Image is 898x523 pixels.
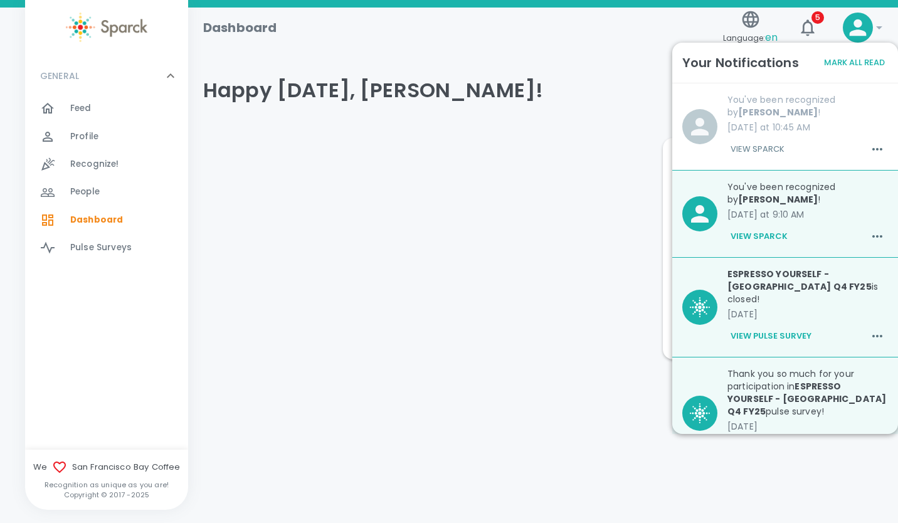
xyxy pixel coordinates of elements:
a: Feed [25,95,188,122]
button: Mark All Read [821,53,888,73]
p: You've been recognized by ! [727,93,888,119]
span: We San Francisco Bay Coffee [25,460,188,475]
p: Thank you so much for your participation in pulse survey! [727,367,888,418]
span: Profile [70,130,98,143]
span: Dashboard [70,214,123,226]
p: [DATE] [727,420,888,433]
a: Recognize! [25,151,188,178]
div: GENERAL [25,95,188,267]
span: Language: [723,29,778,46]
button: View Pulse Survey [727,325,815,347]
p: [DATE] at 9:10 AM [727,208,888,221]
b: [PERSON_NAME] [738,106,818,119]
p: [DATE] at 10:45 AM [727,121,888,134]
span: Recognize! [70,158,119,171]
p: is closed! [727,268,888,305]
button: Language:en [718,6,783,50]
button: 5 [793,13,823,43]
img: BQaiEiBogYIGKEBX0BIgaIGLCniC+Iy7N1stMIOgAAAABJRU5ErkJggg== [690,297,710,317]
span: 5 [811,11,824,24]
b: ESPRESSO YOURSELF - [GEOGRAPHIC_DATA] Q4 FY25 [727,380,886,418]
span: Feed [70,102,92,115]
span: Pulse Surveys [70,241,132,254]
img: BQaiEiBogYIGKEBX0BIgaIGLCniC+Iy7N1stMIOgAAAABJRU5ErkJggg== [690,403,710,423]
a: Dashboard [25,206,188,234]
p: [DATE] [727,308,888,320]
button: View Sparck [727,226,791,247]
p: Copyright © 2017 - 2025 [25,490,188,500]
span: en [765,30,778,45]
p: GENERAL [40,70,79,82]
h1: Dashboard [203,18,277,38]
a: Pulse Surveys [25,234,188,261]
span: People [70,186,100,198]
h6: Your Notifications [682,53,799,73]
a: Sparck logo [25,13,188,42]
p: You've been recognized by ! [727,181,888,206]
a: People [25,178,188,206]
a: Profile [25,123,188,151]
b: [PERSON_NAME] [738,193,818,206]
div: GENERAL [25,57,188,95]
p: Recognition as unique as you are! [25,480,188,490]
button: View Sparck [727,139,788,160]
b: ESPRESSO YOURSELF - [GEOGRAPHIC_DATA] Q4 FY25 [727,268,872,293]
img: Sparck logo [66,13,147,42]
h4: Happy [DATE], [PERSON_NAME]! [203,78,883,103]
